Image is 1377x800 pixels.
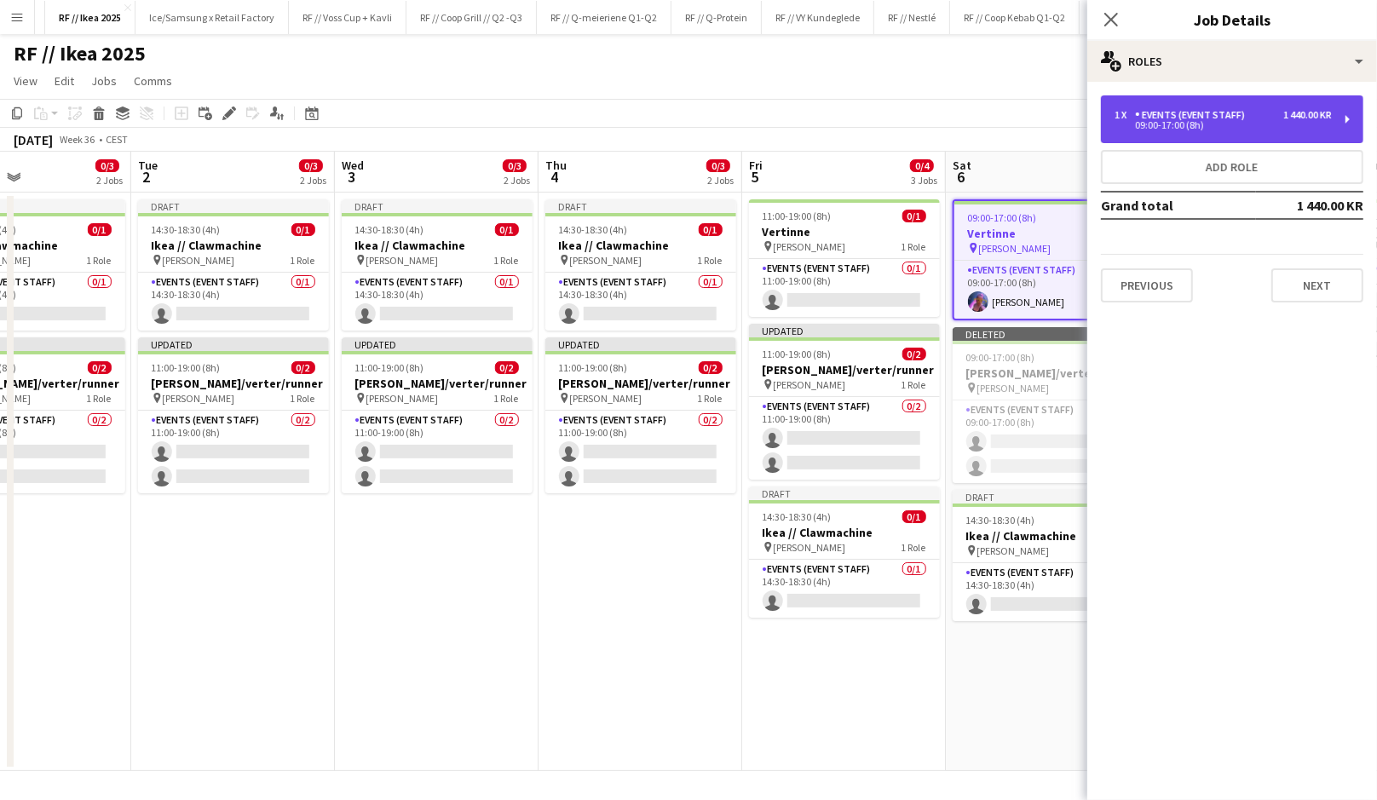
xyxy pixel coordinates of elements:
span: [PERSON_NAME] [774,240,846,253]
span: 14:30-18:30 (4h) [355,223,424,236]
span: [PERSON_NAME] [979,242,1051,255]
span: [PERSON_NAME] [366,254,439,267]
div: Updated [138,337,329,351]
button: Next [1271,268,1363,302]
div: Draft [342,199,533,213]
span: Thu [545,158,567,173]
div: CEST [106,133,128,146]
span: 1 Role [87,254,112,267]
span: 1 Role [291,254,315,267]
span: 11:00-19:00 (8h) [355,361,424,374]
h3: [PERSON_NAME]/verter/runner [138,376,329,391]
span: 0/3 [706,159,730,172]
app-job-card: Draft14:30-18:30 (4h)0/1Ikea // Clawmachine [PERSON_NAME]1 RoleEvents (Event Staff)0/114:30-18:30... [138,199,329,331]
button: Add role [1101,150,1363,184]
span: 0/3 [95,159,119,172]
span: 0/3 [299,159,323,172]
app-card-role: Events (Event Staff)1/109:00-17:00 (8h)[PERSON_NAME] [954,261,1142,319]
app-job-card: Draft14:30-18:30 (4h)0/1Ikea // Clawmachine [PERSON_NAME]1 RoleEvents (Event Staff)0/114:30-18:30... [953,490,1144,621]
span: 14:30-18:30 (4h) [559,223,628,236]
span: 2 [135,167,158,187]
app-job-card: Updated11:00-19:00 (8h)0/2[PERSON_NAME]/verter/runner [PERSON_NAME]1 RoleEvents (Event Staff)0/21... [342,337,533,493]
div: 1 x [1115,109,1135,121]
app-job-card: 11:00-19:00 (8h)0/1Vertinne [PERSON_NAME]1 RoleEvents (Event Staff)0/111:00-19:00 (8h) [749,199,940,317]
app-job-card: Draft14:30-18:30 (4h)0/1Ikea // Clawmachine [PERSON_NAME]1 RoleEvents (Event Staff)0/114:30-18:30... [749,486,940,618]
div: Updated11:00-19:00 (8h)0/2[PERSON_NAME]/verter/runner [PERSON_NAME]1 RoleEvents (Event Staff)0/21... [749,324,940,480]
h3: Vertinne [954,226,1142,241]
span: [PERSON_NAME] [774,378,846,391]
span: 1 Role [494,392,519,405]
span: 0/2 [291,361,315,374]
app-card-role: Events (Event Staff)0/211:00-19:00 (8h) [342,411,533,493]
div: 1 440.00 KR [1283,109,1332,121]
span: [PERSON_NAME] [163,254,235,267]
span: 0/1 [699,223,723,236]
span: 0/1 [291,223,315,236]
button: Ice/Samsung x Retail Factory [135,1,289,34]
h3: Ikea // Clawmachine [342,238,533,253]
span: 14:30-18:30 (4h) [966,514,1035,527]
span: [PERSON_NAME] [977,544,1050,557]
span: 0/1 [902,510,926,523]
div: Draft [545,199,736,213]
span: 1 Role [494,254,519,267]
div: Roles [1087,41,1377,82]
div: Updated11:00-19:00 (8h)0/2[PERSON_NAME]/verter/runner [PERSON_NAME]1 RoleEvents (Event Staff)0/21... [545,337,736,493]
div: Updated [545,337,736,351]
span: 1 Role [698,254,723,267]
span: 14:30-18:30 (4h) [763,510,832,523]
span: View [14,73,37,89]
div: Events (Event Staff) [1135,109,1252,121]
button: RF // Q-meieriene Q1-Q2 [537,1,671,34]
button: RF // Voss Cup + Kavli [289,1,406,34]
h3: [PERSON_NAME]/verter/runner [953,365,1144,381]
span: 1 Role [698,392,723,405]
span: 0/2 [88,361,112,374]
span: 0/3 [503,159,527,172]
h3: Ikea // Clawmachine [953,528,1144,544]
button: Previous [1101,268,1193,302]
span: 4 [543,167,567,187]
span: 0/2 [902,348,926,360]
span: [PERSON_NAME] [163,392,235,405]
h3: [PERSON_NAME]/verter/runner [342,376,533,391]
div: Draft14:30-18:30 (4h)0/1Ikea // Clawmachine [PERSON_NAME]1 RoleEvents (Event Staff)0/114:30-18:30... [545,199,736,331]
span: 6 [950,167,971,187]
app-card-role: Events (Event Staff)0/114:30-18:30 (4h) [342,273,533,331]
span: 1 Role [902,378,926,391]
div: 2 Jobs [96,174,123,187]
h3: Vertinne [749,224,940,239]
span: Comms [134,73,172,89]
td: Grand total [1101,192,1256,219]
span: Tue [138,158,158,173]
app-card-role: Events (Event Staff)0/211:00-19:00 (8h) [749,397,940,480]
h3: Ikea // Clawmachine [545,238,736,253]
span: 0/4 [910,159,934,172]
h3: [PERSON_NAME]/verter/runner [749,362,940,377]
div: Draft14:30-18:30 (4h)0/1Ikea // Clawmachine [PERSON_NAME]1 RoleEvents (Event Staff)0/114:30-18:30... [342,199,533,331]
span: 0/2 [495,361,519,374]
div: Draft [749,486,940,500]
a: Comms [127,70,179,92]
button: RF // Coop Grill // Q2 -Q3 [406,1,537,34]
span: Week 36 [56,133,99,146]
div: 2 Jobs [300,174,326,187]
button: RF // Coop Kebab Q1-Q2 [950,1,1080,34]
div: Updated [749,324,940,337]
span: Sat [953,158,971,173]
span: Fri [749,158,763,173]
app-job-card: Updated11:00-19:00 (8h)0/2[PERSON_NAME]/verter/runner [PERSON_NAME]1 RoleEvents (Event Staff)0/21... [138,337,329,493]
span: [PERSON_NAME] [774,541,846,554]
a: Jobs [84,70,124,92]
button: RF // Q-Protein [671,1,762,34]
app-card-role: Events (Event Staff)0/114:30-18:30 (4h) [545,273,736,331]
span: 0/1 [495,223,519,236]
span: 11:00-19:00 (8h) [763,348,832,360]
div: [DATE] [14,131,53,148]
span: 5 [746,167,763,187]
div: 09:00-17:00 (8h) [1115,121,1332,129]
span: 11:00-19:00 (8h) [559,361,628,374]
